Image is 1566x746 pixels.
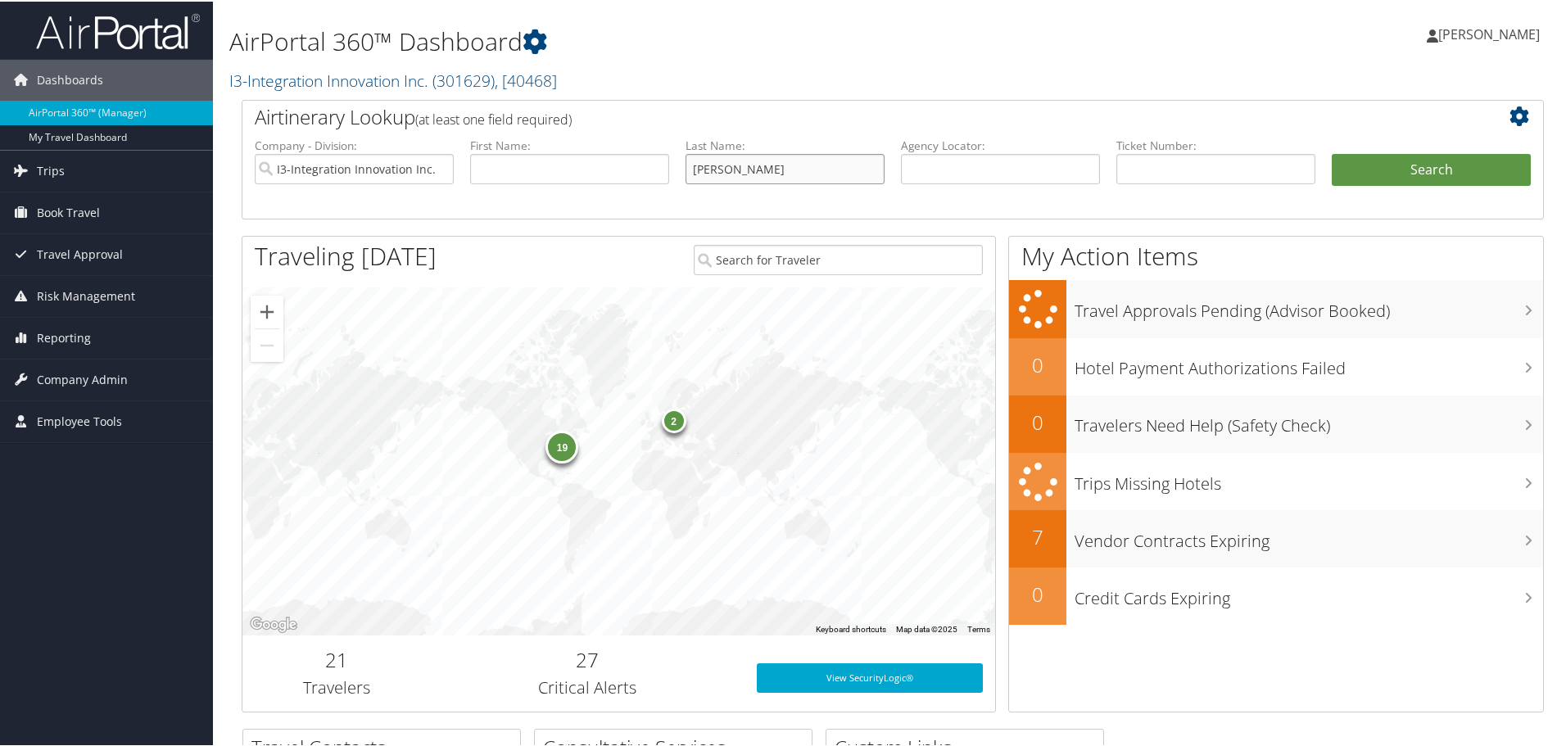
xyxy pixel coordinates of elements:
span: Trips [37,149,65,190]
input: Search for Traveler [694,243,983,274]
button: Keyboard shortcuts [816,622,886,634]
a: Travel Approvals Pending (Advisor Booked) [1009,278,1543,337]
label: Ticket Number: [1116,136,1315,152]
h3: Critical Alerts [443,675,732,698]
span: Company Admin [37,358,128,399]
button: Zoom in [251,294,283,327]
h3: Credit Cards Expiring [1075,577,1543,608]
h2: 0 [1009,579,1066,607]
a: [PERSON_NAME] [1427,8,1556,57]
label: Company - Division: [255,136,454,152]
h2: 7 [1009,522,1066,549]
h1: AirPortal 360™ Dashboard [229,23,1114,57]
h3: Hotel Payment Authorizations Failed [1075,347,1543,378]
div: 2 [661,406,686,431]
a: Open this area in Google Maps (opens a new window) [247,613,301,634]
span: Employee Tools [37,400,122,441]
span: Risk Management [37,274,135,315]
span: Map data ©2025 [896,623,957,632]
a: Trips Missing Hotels [1009,451,1543,509]
button: Search [1332,152,1531,185]
span: (at least one field required) [415,109,572,127]
h1: Traveling [DATE] [255,237,437,272]
div: 19 [545,429,578,462]
img: Google [247,613,301,634]
label: First Name: [470,136,669,152]
h2: 0 [1009,407,1066,435]
h2: 21 [255,644,419,672]
a: 0Travelers Need Help (Safety Check) [1009,394,1543,451]
span: , [ 40468 ] [495,68,557,90]
label: Agency Locator: [901,136,1100,152]
a: 0Hotel Payment Authorizations Failed [1009,337,1543,394]
h2: Airtinerary Lookup [255,102,1423,129]
a: 0Credit Cards Expiring [1009,566,1543,623]
h3: Travelers [255,675,419,698]
span: Travel Approval [37,233,123,274]
span: Dashboards [37,58,103,99]
h2: 27 [443,644,732,672]
a: Terms (opens in new tab) [967,623,990,632]
span: Book Travel [37,191,100,232]
span: ( 301629 ) [432,68,495,90]
button: Zoom out [251,328,283,360]
span: [PERSON_NAME] [1438,24,1540,42]
a: View SecurityLogic® [757,662,983,691]
h3: Travelers Need Help (Safety Check) [1075,405,1543,436]
label: Last Name: [686,136,885,152]
h2: 0 [1009,350,1066,378]
h1: My Action Items [1009,237,1543,272]
a: I3-Integration Innovation Inc. [229,68,557,90]
img: airportal-logo.png [36,11,200,49]
span: Reporting [37,316,91,357]
h3: Travel Approvals Pending (Advisor Booked) [1075,290,1543,321]
a: 7Vendor Contracts Expiring [1009,509,1543,566]
h3: Trips Missing Hotels [1075,463,1543,494]
h3: Vendor Contracts Expiring [1075,520,1543,551]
